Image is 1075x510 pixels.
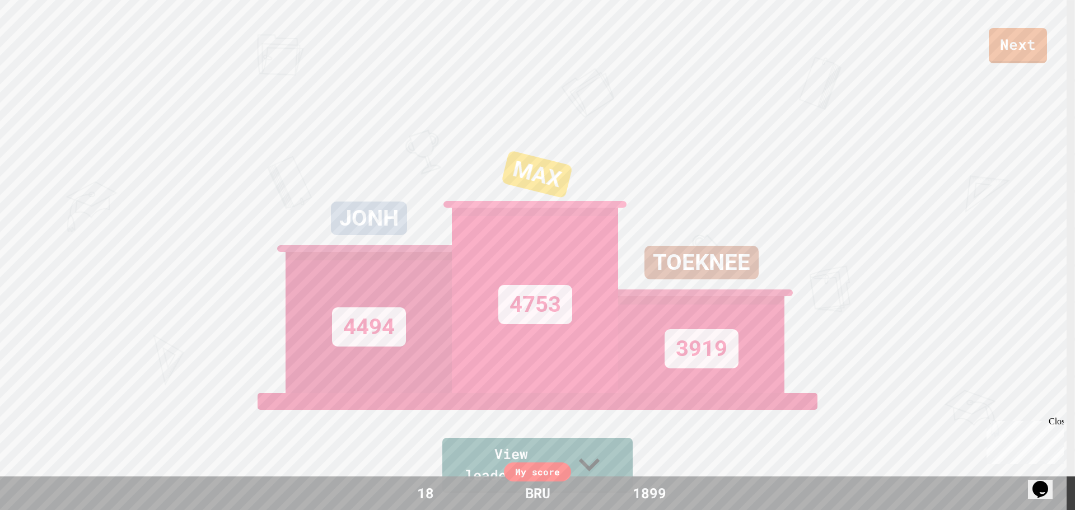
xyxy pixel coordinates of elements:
[989,28,1047,63] a: Next
[384,483,468,504] div: 18
[501,150,573,198] div: MAX
[332,307,406,347] div: 4494
[1028,465,1064,499] iframe: chat widget
[607,483,691,504] div: 1899
[665,329,739,368] div: 3919
[4,4,77,71] div: Chat with us now!Close
[514,483,562,504] div: BRU
[644,246,759,279] div: TOEKNEE
[504,462,571,481] div: My score
[331,202,407,235] div: JONH
[982,417,1064,464] iframe: chat widget
[442,438,633,493] a: View leaderboard
[498,285,572,324] div: 4753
